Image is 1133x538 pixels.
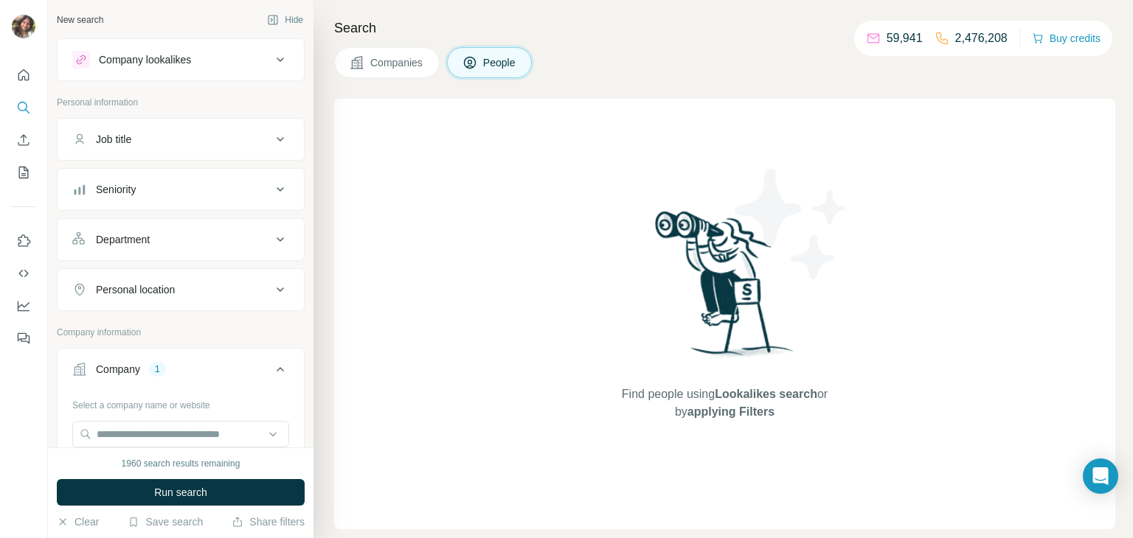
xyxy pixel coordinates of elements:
p: Company information [57,326,305,339]
button: Feedback [12,325,35,352]
div: Job title [96,132,131,147]
button: Save search [128,514,203,529]
button: Clear [57,514,99,529]
button: Department [58,222,304,257]
button: Job title [58,122,304,157]
span: Companies [370,55,424,70]
button: Seniority [58,172,304,207]
img: Surfe Illustration - Woman searching with binoculars [648,207,802,371]
button: My lists [12,159,35,186]
div: Personal location [96,282,175,297]
button: Use Surfe on LinkedIn [12,228,35,254]
div: Company [96,362,140,377]
button: Share filters [232,514,305,529]
p: 59,941 [887,29,923,47]
div: Department [96,232,150,247]
button: Hide [257,9,313,31]
div: Seniority [96,182,136,197]
span: Run search [154,485,207,500]
div: Company lookalikes [99,52,191,67]
img: Surfe Illustration - Stars [725,158,858,290]
div: New search [57,13,103,27]
span: Find people using or by [606,385,842,421]
div: Select a company name or website [72,393,289,412]
h4: Search [334,18,1115,38]
button: Buy credits [1032,28,1101,49]
p: 2,476,208 [955,29,1008,47]
button: Company lookalikes [58,42,304,77]
button: Search [12,94,35,121]
button: Company1 [58,352,304,393]
button: Personal location [58,272,304,307]
button: Dashboard [12,293,35,319]
div: 1960 search results remaining [122,457,240,470]
span: applying Filters [687,405,775,418]
button: Enrich CSV [12,127,35,153]
div: 1 [149,363,166,376]
button: Quick start [12,62,35,88]
button: Run search [57,479,305,506]
button: Use Surfe API [12,260,35,287]
div: Open Intercom Messenger [1083,458,1118,494]
img: Avatar [12,15,35,38]
p: Personal information [57,96,305,109]
span: Lookalikes search [715,388,817,400]
span: People [483,55,517,70]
